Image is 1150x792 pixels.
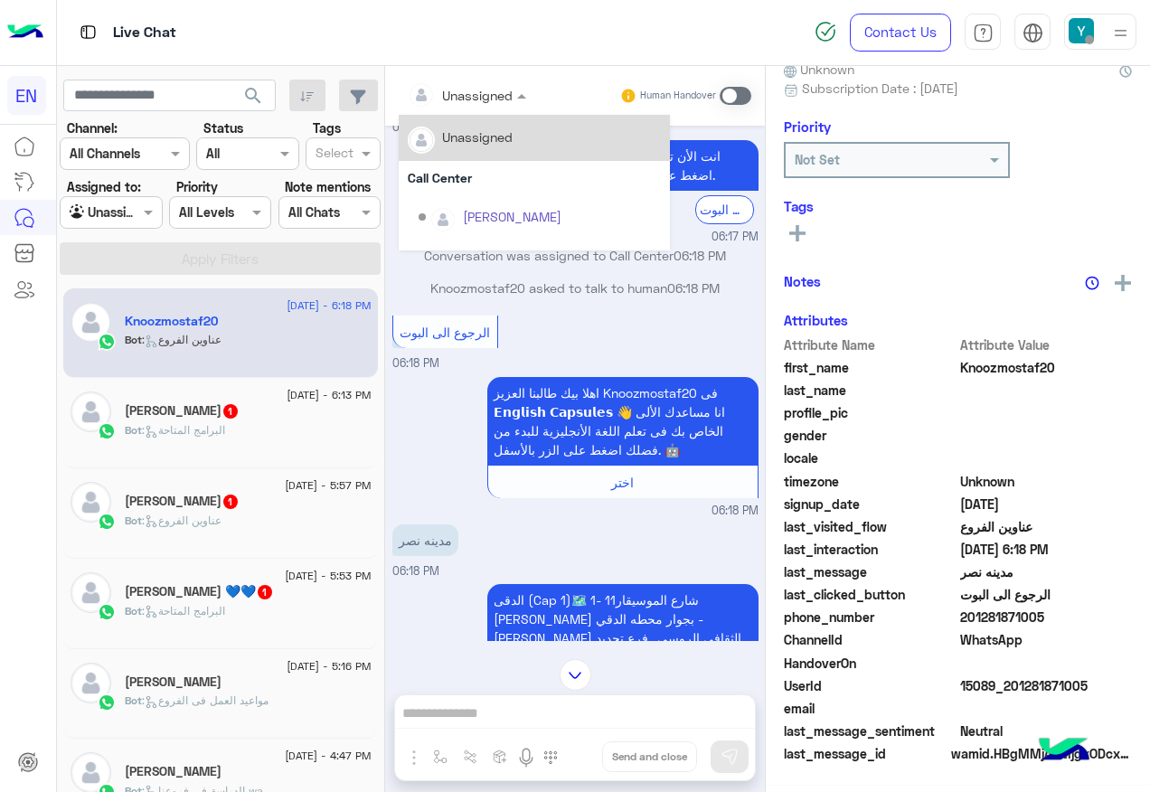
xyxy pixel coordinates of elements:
[1069,18,1094,43] img: userImage
[1023,23,1043,43] img: tab
[176,177,218,196] label: Priority
[784,403,957,422] span: profile_pic
[784,448,957,467] span: locale
[142,333,222,346] span: : عناوين الفروع
[611,475,634,490] span: اختر
[98,513,116,531] img: WhatsApp
[960,699,1133,718] span: null
[560,659,591,691] img: scroll
[784,699,957,718] span: email
[392,120,439,134] span: 06:17 PM
[287,387,371,403] span: [DATE] - 6:13 PM
[960,630,1133,649] span: 2
[98,603,116,621] img: WhatsApp
[7,76,46,115] div: EN
[815,21,836,42] img: spinner
[960,335,1133,354] span: Attribute Value
[125,584,274,599] h5: Mostafa Ahmed Aya 💙💙
[142,693,269,707] span: : مواعيد العمل فى الفروع
[667,280,720,296] span: 06:18 PM
[960,585,1133,604] span: الرجوع الى البوت
[784,381,957,400] span: last_name
[113,21,176,45] p: Live Chat
[784,562,957,581] span: last_message
[960,608,1133,627] span: 201281871005
[784,426,957,445] span: gender
[487,377,759,466] p: 31/8/2025, 6:18 PM
[410,128,433,152] img: defaultAdmin.png
[850,14,951,52] a: Contact Us
[258,585,272,599] span: 1
[125,604,142,618] span: Bot
[784,335,957,354] span: Attribute Name
[77,21,99,43] img: tab
[125,514,142,527] span: Bot
[400,325,490,340] span: الرجوع الى البوت
[431,208,455,231] img: defaultAdmin.png
[965,14,1001,52] a: tab
[784,744,947,763] span: last_message_id
[392,564,439,578] span: 06:18 PM
[142,514,222,527] span: : عناوين الفروع
[313,143,353,166] div: Select
[784,118,831,135] h6: Priority
[287,658,371,674] span: [DATE] - 5:16 PM
[399,115,670,250] ng-dropdown-panel: Options list
[695,195,754,223] div: الرجوع الى البوت
[973,23,994,43] img: tab
[784,721,957,740] span: last_message_sentiment
[1109,22,1132,44] img: profile
[392,356,439,370] span: 06:18 PM
[285,477,371,494] span: [DATE] - 5:57 PM
[674,248,726,263] span: 06:18 PM
[784,472,957,491] span: timezone
[960,676,1133,695] span: 15089_201281871005
[7,14,43,52] img: Logo
[1085,276,1099,290] img: notes
[125,693,142,707] span: Bot
[67,177,141,196] label: Assigned to:
[784,676,957,695] span: UserId
[71,302,111,343] img: defaultAdmin.png
[125,403,240,419] h5: Amany Mohamed
[784,312,848,328] h6: Attributes
[784,495,957,514] span: signup_date
[784,654,957,673] span: HandoverOn
[231,80,276,118] button: search
[287,297,371,314] span: [DATE] - 6:18 PM
[960,654,1133,673] span: null
[960,358,1133,377] span: Knoozmostaf20
[784,540,957,559] span: last_interaction
[712,503,759,520] span: 06:18 PM
[142,604,225,618] span: : البرامج المتاحة
[125,764,222,779] h5: Shahd Lamloum
[712,229,759,246] span: 06:17 PM
[640,89,716,103] small: Human Handover
[223,404,238,419] span: 1
[784,60,854,79] span: Unknown
[784,198,1132,214] h6: Tags
[392,246,759,265] p: Conversation was assigned to Call Center
[784,517,957,536] span: last_visited_flow
[223,495,238,509] span: 1
[960,562,1133,581] span: مدينه نصر
[1115,275,1131,291] img: add
[960,721,1133,740] span: 0
[71,391,111,432] img: defaultAdmin.png
[125,423,142,437] span: Bot
[203,118,243,137] label: Status
[71,482,111,523] img: defaultAdmin.png
[60,242,381,275] button: Apply Filters
[951,744,1132,763] span: wamid.HBgMMjAxMjgxODcxMDA1FQIAEhggMzM2OTc0QjI5RTJCM0Y2RTY5RjlDRTFCMkYzRkM0NUUA
[285,748,371,764] span: [DATE] - 4:47 PM
[399,161,670,194] div: Call Center
[802,79,958,98] span: Subscription Date : [DATE]
[285,177,371,196] label: Note mentions
[960,426,1133,445] span: null
[71,663,111,703] img: defaultAdmin.png
[285,568,371,584] span: [DATE] - 5:53 PM
[602,741,697,772] button: Send and close
[960,448,1133,467] span: null
[142,423,225,437] span: : البرامج المتاحة
[784,358,957,377] span: first_name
